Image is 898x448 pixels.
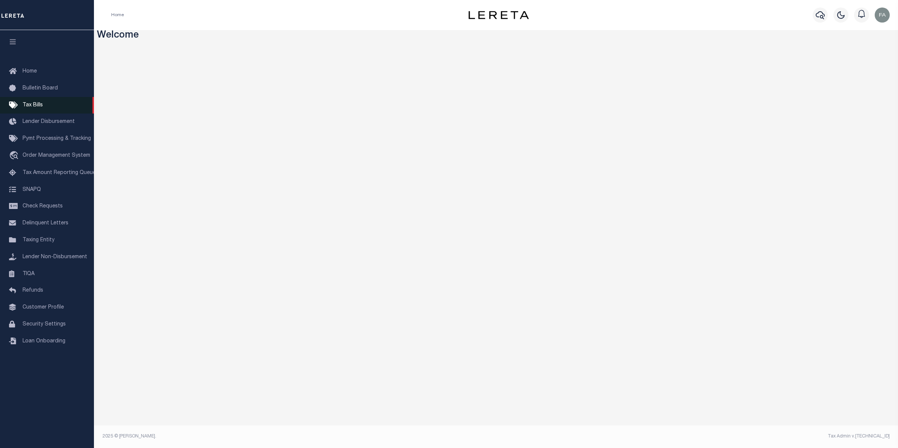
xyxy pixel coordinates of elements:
[23,221,68,226] span: Delinquent Letters
[23,238,54,243] span: Taxing Entity
[23,187,41,192] span: SNAPQ
[23,170,96,176] span: Tax Amount Reporting Queue
[23,254,87,260] span: Lender Non-Disbursement
[502,433,890,440] div: Tax Admin v.[TECHNICAL_ID]
[875,8,890,23] img: svg+xml;base64,PHN2ZyB4bWxucz0iaHR0cDovL3d3dy53My5vcmcvMjAwMC9zdmciIHBvaW50ZXItZXZlbnRzPSJub25lIi...
[23,271,35,276] span: TIQA
[23,69,37,74] span: Home
[23,288,43,293] span: Refunds
[97,433,496,440] div: 2025 © [PERSON_NAME].
[23,86,58,91] span: Bulletin Board
[9,151,21,161] i: travel_explore
[23,322,66,327] span: Security Settings
[23,103,43,108] span: Tax Bills
[23,153,90,158] span: Order Management System
[97,30,895,42] h3: Welcome
[23,119,75,124] span: Lender Disbursement
[23,204,63,209] span: Check Requests
[469,11,529,19] img: logo-dark.svg
[23,305,64,310] span: Customer Profile
[111,12,124,18] li: Home
[23,136,91,141] span: Pymt Processing & Tracking
[23,339,65,344] span: Loan Onboarding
